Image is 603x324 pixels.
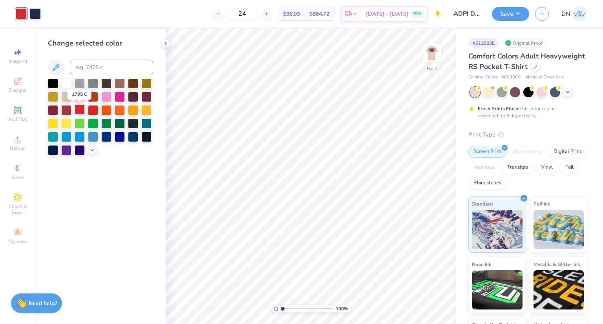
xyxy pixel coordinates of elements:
button: Save [492,7,529,21]
div: 1795 C [68,89,91,100]
span: Image AI [9,58,27,64]
span: $864.72 [309,10,329,18]
div: Rhinestones [468,177,506,189]
span: Standard [472,200,493,208]
span: Minimum Order: 24 + [524,74,564,81]
span: $36.03 [283,10,300,18]
img: Standard [472,210,523,249]
span: [DATE] - [DATE] [366,10,408,18]
input: e.g. 7428 c [70,60,153,75]
strong: Fresh Prints Flash: [478,106,519,112]
span: Comfort Colors Adult Heavyweight RS Pocket T-Shirt [468,51,585,71]
img: Back [424,46,440,61]
div: Screen Print [468,146,506,158]
div: Foil [560,162,579,173]
div: # 512523E [468,38,499,48]
span: Neon Ink [472,260,491,268]
input: Untitled Design [448,6,486,22]
span: # 6030CC [501,74,521,81]
div: Applique [468,162,500,173]
div: Back [427,65,437,72]
input: – – [227,7,258,21]
span: FREE [413,11,421,16]
span: Metallic & Glitter Ink [534,260,580,268]
div: Transfers [502,162,534,173]
span: Comfort Colors [468,74,497,81]
span: Greek [12,174,24,180]
img: Puff Ink [534,210,584,249]
span: DN [561,9,570,18]
div: Change selected color [48,38,153,49]
img: Metallic & Glitter Ink [534,270,584,309]
span: Puff Ink [534,200,550,208]
span: Add Text [8,116,27,122]
span: Clipart & logos [4,203,31,216]
strong: Need help? [29,300,57,307]
div: This color can be expedited for 5 day delivery. [478,105,574,119]
img: Neon Ink [472,270,523,309]
a: DN [561,6,587,22]
div: Vinyl [536,162,558,173]
div: Print Type [468,130,587,139]
div: Digital Print [548,146,587,158]
img: Danielle Newport [572,6,587,22]
span: 100 % [336,305,348,312]
span: Decorate [8,238,27,245]
div: Original Proof [503,38,547,48]
div: Embroidery [509,146,546,158]
span: Designs [9,87,26,93]
span: Upload [10,145,26,151]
